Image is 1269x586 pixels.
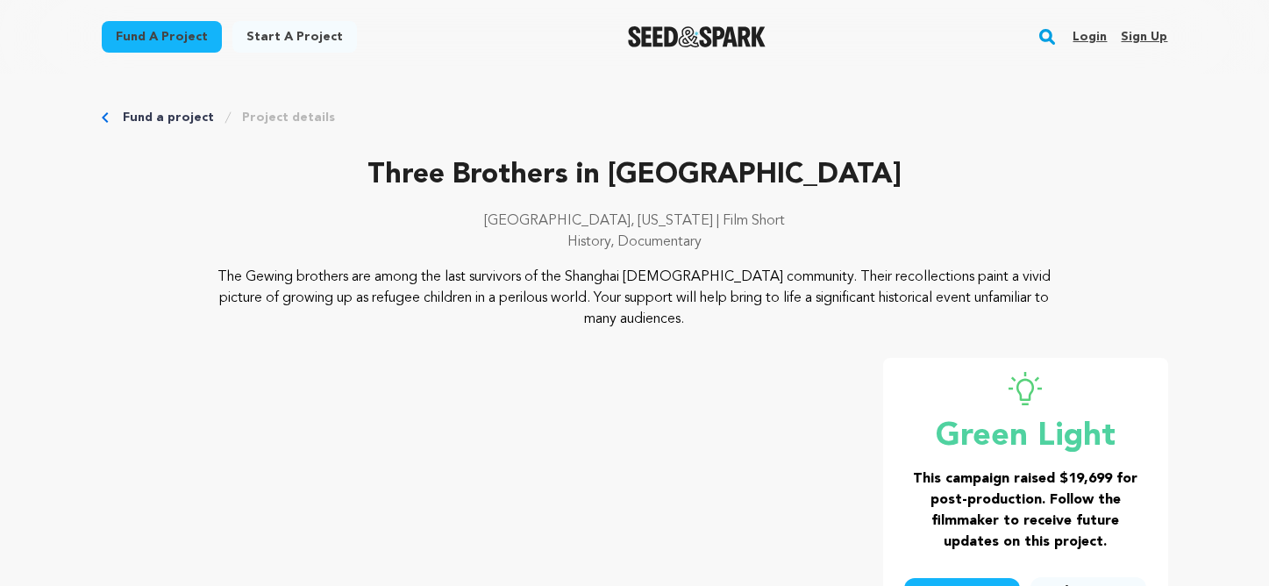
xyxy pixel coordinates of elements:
[628,26,766,47] img: Seed&Spark Logo Dark Mode
[208,267,1061,330] p: The Gewing brothers are among the last survivors of the Shanghai [DEMOGRAPHIC_DATA] community. Th...
[232,21,357,53] a: Start a project
[1073,23,1107,51] a: Login
[1121,23,1167,51] a: Sign up
[102,211,1168,232] p: [GEOGRAPHIC_DATA], [US_STATE] | Film Short
[123,109,214,126] a: Fund a project
[102,109,1168,126] div: Breadcrumb
[904,419,1147,454] p: Green Light
[904,468,1147,553] h3: This campaign raised $19,699 for post-production. Follow the filmmaker to receive future updates ...
[628,26,766,47] a: Seed&Spark Homepage
[102,21,222,53] a: Fund a project
[102,232,1168,253] p: History, Documentary
[242,109,335,126] a: Project details
[102,154,1168,197] p: Three Brothers in [GEOGRAPHIC_DATA]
